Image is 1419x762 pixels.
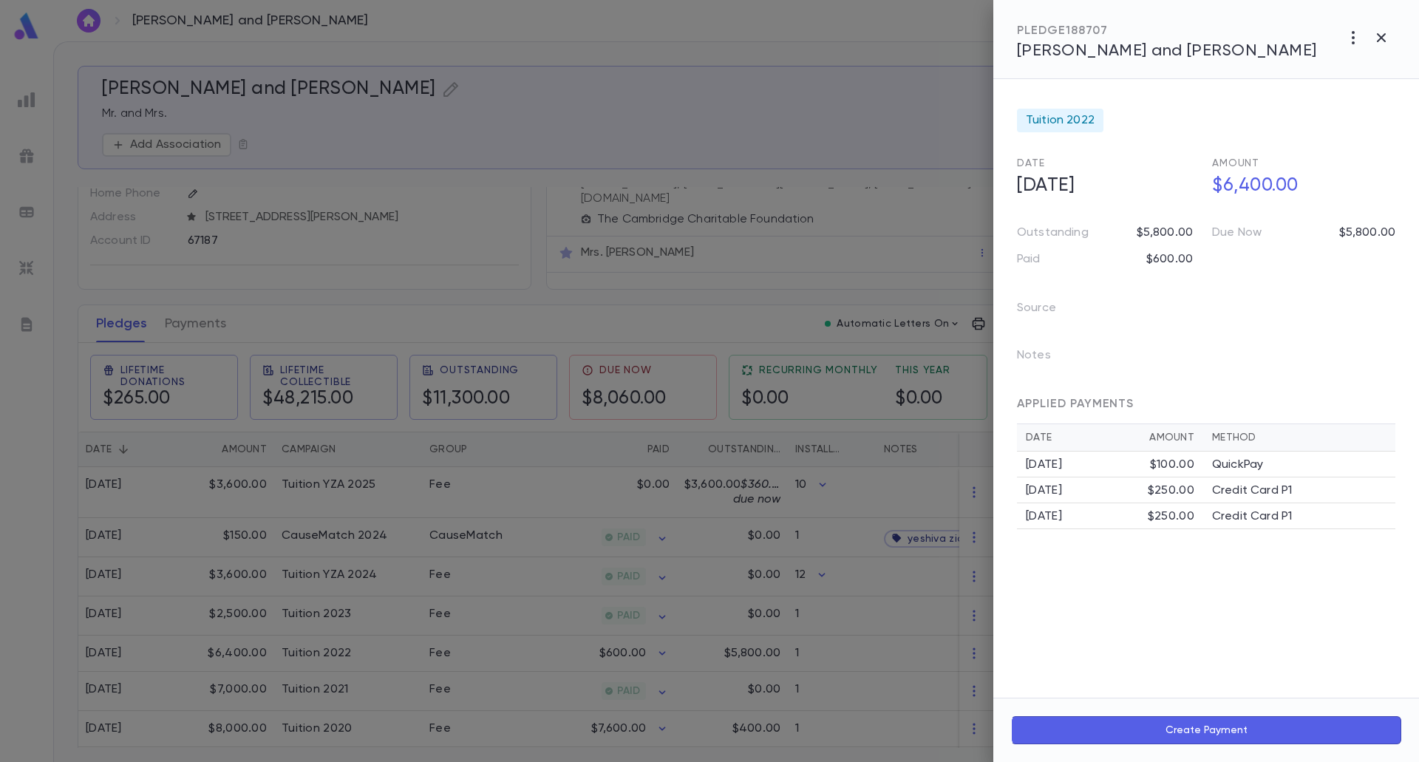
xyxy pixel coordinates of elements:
[1011,716,1401,744] button: Create Payment
[1026,457,1150,472] div: [DATE]
[1203,171,1395,202] h5: $6,400.00
[1146,252,1193,267] p: $600.00
[1017,225,1089,240] p: Outstanding
[1017,158,1044,169] span: Date
[1017,43,1317,59] span: [PERSON_NAME] and [PERSON_NAME]
[1017,109,1103,132] div: Tuition 2022
[1017,252,1041,267] p: Paid
[1212,483,1292,498] p: Credit Card P1
[1008,171,1200,202] h5: [DATE]
[1017,398,1134,410] span: APPLIED PAYMENTS
[1212,457,1263,472] p: QuickPay
[1148,483,1194,498] div: $250.00
[1017,296,1080,326] p: Source
[1026,113,1095,128] span: Tuition 2022
[1026,483,1148,498] div: [DATE]
[1148,509,1194,524] div: $250.00
[1150,457,1194,472] div: $100.00
[1137,225,1193,240] p: $5,800.00
[1017,24,1317,38] div: PLEDGE 188707
[1339,225,1395,240] p: $5,800.00
[1212,158,1259,169] span: Amount
[1149,432,1194,443] div: Amount
[1212,225,1262,240] p: Due Now
[1026,509,1148,524] div: [DATE]
[1026,432,1149,443] div: Date
[1017,344,1075,373] p: Notes
[1212,509,1292,524] p: Credit Card P1
[1203,424,1395,452] th: Method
